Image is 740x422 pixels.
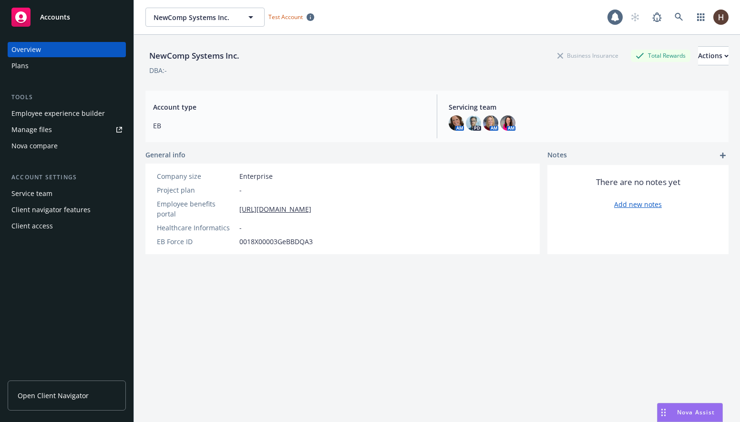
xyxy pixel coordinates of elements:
[11,186,52,201] div: Service team
[691,8,710,27] a: Switch app
[8,202,126,217] a: Client navigator features
[268,13,303,21] span: Test Account
[647,8,667,27] a: Report a Bug
[154,12,236,22] span: NewComp Systems Inc.
[239,171,273,181] span: Enterprise
[8,42,126,57] a: Overview
[11,42,41,57] div: Overview
[669,8,689,27] a: Search
[157,199,236,219] div: Employee benefits portal
[153,102,425,112] span: Account type
[157,223,236,233] div: Healthcare Informatics
[8,106,126,121] a: Employee experience builder
[149,65,167,75] div: DBA: -
[677,408,715,416] span: Nova Assist
[157,185,236,195] div: Project plan
[596,176,680,188] span: There are no notes yet
[8,122,126,137] a: Manage files
[11,138,58,154] div: Nova compare
[8,173,126,182] div: Account settings
[614,199,662,209] a: Add new notes
[717,150,729,161] a: add
[11,202,91,217] div: Client navigator features
[157,171,236,181] div: Company size
[8,4,126,31] a: Accounts
[449,102,721,112] span: Servicing team
[11,106,105,121] div: Employee experience builder
[11,218,53,234] div: Client access
[265,12,318,22] span: Test Account
[145,8,265,27] button: NewComp Systems Inc.
[449,115,464,131] img: photo
[40,13,70,21] span: Accounts
[239,185,242,195] span: -
[8,138,126,154] a: Nova compare
[11,58,29,73] div: Plans
[631,50,690,62] div: Total Rewards
[553,50,623,62] div: Business Insurance
[8,93,126,102] div: Tools
[657,403,723,422] button: Nova Assist
[8,218,126,234] a: Client access
[239,204,311,214] a: [URL][DOMAIN_NAME]
[483,115,498,131] img: photo
[547,150,567,161] span: Notes
[466,115,481,131] img: photo
[11,122,52,137] div: Manage files
[239,223,242,233] span: -
[145,50,243,62] div: NewComp Systems Inc.
[658,403,669,422] div: Drag to move
[626,8,645,27] a: Start snowing
[157,237,236,247] div: EB Force ID
[713,10,729,25] img: photo
[18,391,89,401] span: Open Client Navigator
[698,47,729,65] div: Actions
[145,150,185,160] span: General info
[8,186,126,201] a: Service team
[8,58,126,73] a: Plans
[500,115,515,131] img: photo
[239,237,313,247] span: 0018X00003GeBBDQA3
[153,121,425,131] span: EB
[698,46,729,65] button: Actions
